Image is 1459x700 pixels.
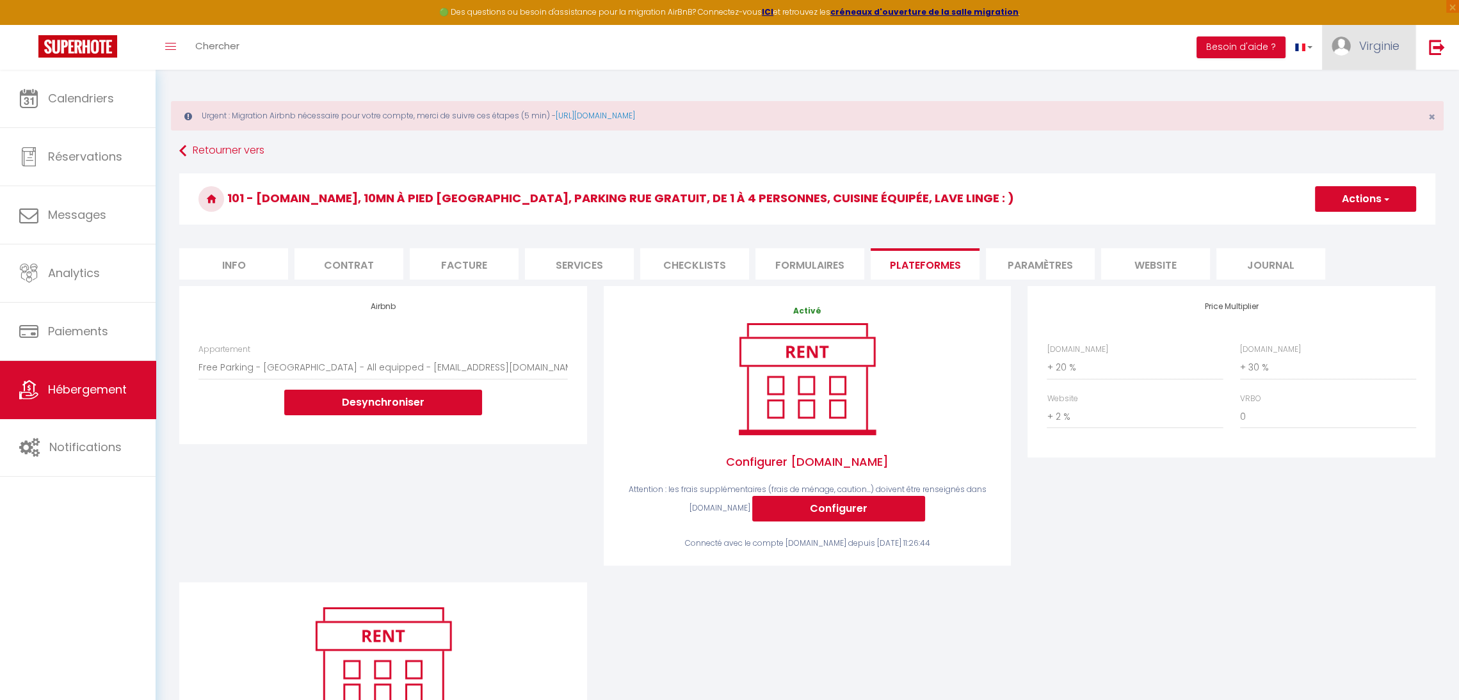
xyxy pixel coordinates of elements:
[1101,248,1210,280] li: website
[186,25,249,70] a: Chercher
[10,5,49,44] button: Ouvrir le widget de chat LiveChat
[762,6,773,17] a: ICI
[1216,248,1325,280] li: Journal
[725,317,889,440] img: rent.png
[38,35,117,58] img: Super Booking
[48,207,106,223] span: Messages
[48,323,108,339] span: Paiements
[1047,344,1108,356] label: [DOMAIN_NAME]
[1240,344,1301,356] label: [DOMAIN_NAME]
[284,390,482,415] button: Desynchroniser
[48,265,100,281] span: Analytics
[623,537,992,550] div: Connecté avec le compte [DOMAIN_NAME] depuis [DATE] 11:26:44
[1240,393,1261,405] label: VRBO
[556,110,635,121] a: [URL][DOMAIN_NAME]
[48,148,122,164] span: Réservations
[1047,302,1415,311] h4: Price Multiplier
[48,381,127,397] span: Hébergement
[171,101,1444,131] div: Urgent : Migration Airbnb nécessaire pour votre compte, merci de suivre ces étapes (5 min) -
[755,248,864,280] li: Formulaires
[1332,36,1351,56] img: ...
[1047,393,1077,405] label: Website
[179,139,1435,163] a: Retourner vers
[1428,109,1435,125] span: ×
[410,248,519,280] li: Facture
[179,248,288,280] li: Info
[623,305,992,317] p: Activé
[1315,186,1416,212] button: Actions
[1197,36,1286,58] button: Besoin d'aide ?
[49,439,122,455] span: Notifications
[752,496,925,521] button: Configurer
[871,248,979,280] li: Plateformes
[1429,39,1445,55] img: logout
[1359,38,1399,54] span: Virginie
[525,248,634,280] li: Services
[198,344,250,356] label: Appartement
[1428,111,1435,123] button: Close
[179,173,1435,225] h3: 101 - [DOMAIN_NAME], 10mn à pied [GEOGRAPHIC_DATA], Parking Rue Gratuit, De 1 à 4 personnes, Cuis...
[986,248,1095,280] li: Paramètres
[640,248,749,280] li: Checklists
[628,484,986,513] span: Attention : les frais supplémentaires (frais de ménage, caution...) doivent être renseignés dans ...
[830,6,1019,17] a: créneaux d'ouverture de la salle migration
[1322,25,1415,70] a: ... Virginie
[195,39,239,52] span: Chercher
[48,90,114,106] span: Calendriers
[294,248,403,280] li: Contrat
[198,302,567,311] h4: Airbnb
[623,440,992,484] span: Configurer [DOMAIN_NAME]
